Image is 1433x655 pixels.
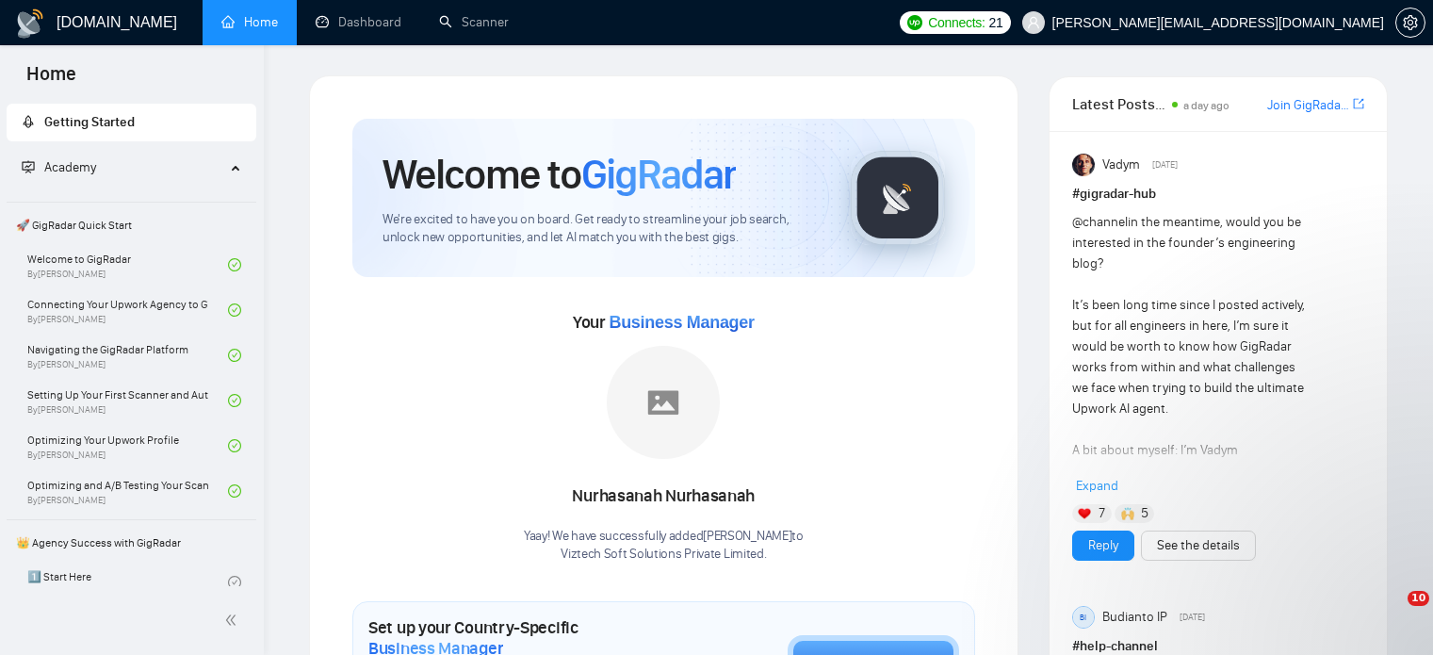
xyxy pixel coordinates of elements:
[383,149,736,200] h1: Welcome to
[1152,156,1178,173] span: [DATE]
[1102,155,1140,175] span: Vadym
[316,14,401,30] a: dashboardDashboard
[524,481,804,513] div: Nurhasanah Nurhasanah
[22,115,35,128] span: rocket
[524,546,804,564] p: Viztech Soft Solutions Private Limited .
[228,394,241,407] span: check-circle
[27,244,228,286] a: Welcome to GigRadarBy[PERSON_NAME]
[383,211,821,247] span: We're excited to have you on board. Get ready to streamline your job search, unlock new opportuni...
[573,312,755,333] span: Your
[27,335,228,376] a: Navigating the GigRadar PlatformBy[PERSON_NAME]
[44,114,135,130] span: Getting Started
[609,313,754,332] span: Business Manager
[1267,95,1349,116] a: Join GigRadar Slack Community
[1027,16,1040,29] span: user
[7,104,256,141] li: Getting Started
[228,349,241,362] span: check-circle
[228,576,241,589] span: check-circle
[1408,591,1429,606] span: 10
[1396,15,1425,30] span: setting
[1369,591,1414,636] iframe: Intercom live chat
[1072,214,1128,230] span: @channel
[228,258,241,271] span: check-circle
[27,425,228,467] a: Optimizing Your Upwork ProfileBy[PERSON_NAME]
[15,8,45,39] img: logo
[607,346,720,459] img: placeholder.png
[221,14,278,30] a: homeHome
[22,160,35,173] span: fund-projection-screen
[228,439,241,452] span: check-circle
[851,151,945,245] img: gigradar-logo.png
[439,14,509,30] a: searchScanner
[228,303,241,317] span: check-circle
[8,206,254,244] span: 🚀 GigRadar Quick Start
[1073,607,1094,628] div: BI
[989,12,1003,33] span: 21
[1072,92,1166,116] span: Latest Posts from the GigRadar Community
[22,159,96,175] span: Academy
[27,289,228,331] a: Connecting Your Upwork Agency to GigRadarBy[PERSON_NAME]
[928,12,985,33] span: Connects:
[907,15,922,30] img: upwork-logo.png
[1183,99,1229,112] span: a day ago
[1180,609,1205,626] span: [DATE]
[1395,15,1425,30] a: setting
[27,562,228,603] a: 1️⃣ Start Here
[11,60,91,100] span: Home
[1353,95,1364,113] a: export
[27,470,228,512] a: Optimizing and A/B Testing Your Scanner for Better ResultsBy[PERSON_NAME]
[8,524,254,562] span: 👑 Agency Success with GigRadar
[1353,96,1364,111] span: export
[224,611,243,630] span: double-left
[1395,8,1425,38] button: setting
[228,484,241,498] span: check-circle
[524,528,804,564] div: Yaay! We have successfully added [PERSON_NAME] to
[1072,184,1364,205] h1: # gigradar-hub
[581,149,736,200] span: GigRadar
[1072,154,1095,176] img: Vadym
[1102,607,1167,628] span: Budianto IP
[44,159,96,175] span: Academy
[27,380,228,421] a: Setting Up Your First Scanner and Auto-BidderBy[PERSON_NAME]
